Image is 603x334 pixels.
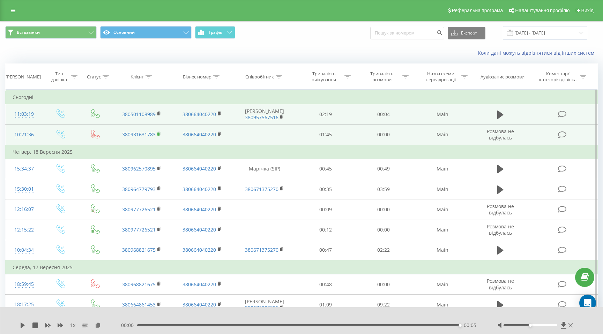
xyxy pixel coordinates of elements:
td: 00:00 [355,124,412,145]
td: 00:35 [297,179,355,199]
td: Main [412,104,472,124]
td: Середа, 17 Вересня 2025 [6,260,598,274]
a: 380664040220 [183,111,216,117]
td: Main [412,199,472,220]
span: Реферальна програма [452,8,503,13]
div: Accessibility label [529,324,532,327]
td: 00:00 [355,274,412,295]
span: 1 x [70,322,75,329]
button: Всі дзвінки [5,26,97,39]
a: 380501108989 [122,111,156,117]
td: 00:09 [297,199,355,220]
td: Main [412,274,472,295]
span: 00:00 [121,322,137,329]
a: 380671375270 [245,246,278,253]
span: Графік [209,30,222,35]
div: Тип дзвінка [49,71,69,83]
td: 00:45 [297,159,355,179]
div: Тривалість розмови [363,71,401,83]
div: 18:17:25 [13,298,36,311]
a: 380664040220 [183,186,216,192]
div: 15:34:37 [13,162,36,176]
div: 12:16:07 [13,203,36,216]
td: 00:12 [297,220,355,240]
div: Open Intercom Messenger [579,295,596,311]
div: Коментар/категорія дзвінка [537,71,578,83]
a: 380977726521 [122,206,156,213]
div: 11:03:19 [13,107,36,121]
a: 380664040220 [183,165,216,172]
td: 00:49 [355,159,412,179]
td: Main [412,159,472,179]
div: Статус [87,74,101,80]
div: 12:15:22 [13,223,36,237]
a: 380664040220 [183,301,216,308]
td: 01:09 [297,295,355,315]
div: Accessibility label [459,324,462,327]
td: Марічка (SIP) [232,159,297,179]
td: 02:22 [355,240,412,260]
a: 380977726521 [122,226,156,233]
a: 380664040220 [183,206,216,213]
span: Розмова не відбулась [487,203,514,216]
a: 380968821675 [122,246,156,253]
span: Всі дзвінки [17,30,40,35]
div: Клієнт [131,74,144,80]
td: Main [412,295,472,315]
td: 00:04 [355,104,412,124]
span: Вихід [581,8,594,13]
a: 380931631783 [122,131,156,138]
input: Пошук за номером [370,27,444,39]
button: Експорт [448,27,485,39]
div: 10:21:36 [13,128,36,142]
td: Main [412,220,472,240]
td: Четвер, 18 Вересня 2025 [6,145,598,159]
div: Бізнес номер [183,74,211,80]
td: 00:48 [297,274,355,295]
button: Основний [100,26,192,39]
td: Main [412,179,472,199]
a: 380664040220 [183,281,216,288]
a: 380664040220 [183,246,216,253]
td: 02:19 [297,104,355,124]
td: [PERSON_NAME] [232,295,297,315]
a: 380968821675 [122,281,156,288]
button: Графік [195,26,235,39]
a: 380671375270 [245,186,278,192]
div: 18:59:45 [13,278,36,291]
td: Main [412,124,472,145]
td: 00:00 [355,199,412,220]
span: 00:05 [464,322,476,329]
td: 03:59 [355,179,412,199]
td: 00:00 [355,220,412,240]
span: Налаштування профілю [515,8,569,13]
div: Співробітник [245,74,274,80]
div: Тривалість очікування [305,71,343,83]
a: 380664040220 [183,226,216,233]
td: 00:47 [297,240,355,260]
td: 01:45 [297,124,355,145]
a: 380964779793 [122,186,156,192]
span: Розмова не відбулась [487,223,514,236]
span: Розмова не відбулась [487,128,514,141]
span: Розмова не відбулась [487,278,514,290]
td: Main [412,240,472,260]
a: Коли дані можуть відрізнятися вiд інших систем [478,50,598,56]
div: Аудіозапис розмови [481,74,524,80]
td: 09:22 [355,295,412,315]
a: 380664861453 [122,301,156,308]
a: 380664040220 [183,131,216,138]
td: [PERSON_NAME] [232,104,297,124]
div: 15:30:01 [13,182,36,196]
a: 380962570895 [122,165,156,172]
div: 10:04:34 [13,243,36,257]
a: 380957567516 [245,114,278,121]
a: 380676902525 [245,304,278,311]
td: Сьогодні [6,90,598,104]
div: [PERSON_NAME] [6,74,41,80]
div: Назва схеми переадресації [422,71,460,83]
